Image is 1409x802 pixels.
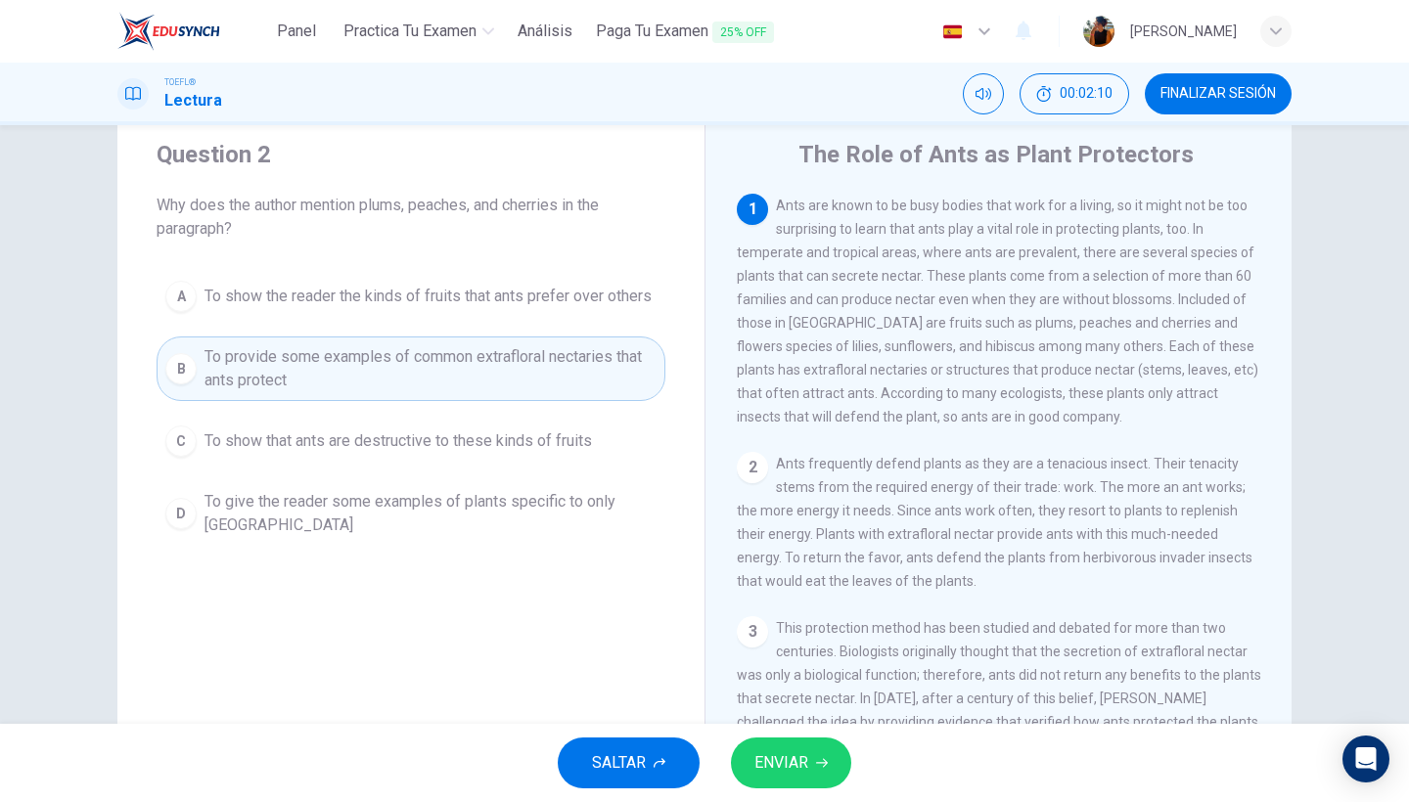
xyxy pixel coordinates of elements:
[157,194,665,241] span: Why does the author mention plums, peaches, and cherries in the paragraph?
[1020,73,1129,114] button: 00:02:10
[157,139,665,170] h4: Question 2
[737,456,1252,589] span: Ants frequently defend plants as they are a tenacious insect. Their tenacity stems from the requi...
[737,616,768,647] div: 3
[265,14,328,50] a: Panel
[117,12,220,51] img: EduSynch logo
[510,14,580,49] button: Análisis
[157,336,665,401] button: BTo provide some examples of common extrafloral nectaries that ants protect
[596,20,774,44] span: Paga Tu Examen
[205,490,657,537] span: To give the reader some examples of plants specific to only [GEOGRAPHIC_DATA]
[343,20,477,43] span: Practica tu examen
[277,20,316,43] span: Panel
[265,14,328,49] button: Panel
[165,498,197,529] div: D
[510,14,580,50] a: Análisis
[1083,16,1114,47] img: Profile picture
[205,429,592,453] span: To show that ants are destructive to these kinds of fruits
[712,22,774,43] span: 25% OFF
[1342,735,1389,782] div: Open Intercom Messenger
[165,353,197,384] div: B
[164,89,222,112] h1: Lectura
[117,12,265,51] a: EduSynch logo
[205,285,652,308] span: To show the reader the kinds of fruits that ants prefer over others
[558,737,700,788] button: SALTAR
[798,139,1194,170] h4: The Role of Ants as Plant Protectors
[165,281,197,312] div: A
[1060,86,1113,102] span: 00:02:10
[588,14,782,50] button: Paga Tu Examen25% OFF
[1145,73,1292,114] button: FINALIZAR SESIÓN
[1130,20,1237,43] div: [PERSON_NAME]
[737,452,768,483] div: 2
[518,20,572,43] span: Análisis
[737,194,768,225] div: 1
[1020,73,1129,114] div: Ocultar
[157,481,665,546] button: DTo give the reader some examples of plants specific to only [GEOGRAPHIC_DATA]
[592,749,646,777] span: SALTAR
[940,24,965,39] img: es
[754,749,808,777] span: ENVIAR
[205,345,657,392] span: To provide some examples of common extrafloral nectaries that ants protect
[165,425,197,457] div: C
[963,73,1004,114] div: Silenciar
[737,198,1258,424] span: Ants are known to be busy bodies that work for a living, so it might not be too surprising to lea...
[157,272,665,321] button: ATo show the reader the kinds of fruits that ants prefer over others
[1160,86,1276,102] span: FINALIZAR SESIÓN
[157,417,665,466] button: CTo show that ants are destructive to these kinds of fruits
[336,14,502,49] button: Practica tu examen
[164,75,196,89] span: TOEFL®
[731,737,851,788] button: ENVIAR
